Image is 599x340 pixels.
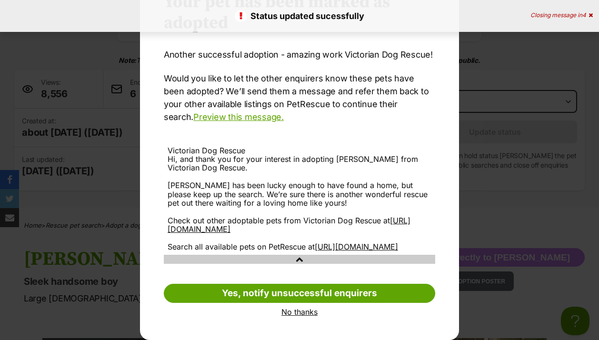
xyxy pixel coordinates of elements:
[164,284,435,303] a: Yes, notify unsuccessful enquirers
[530,12,593,19] div: Closing message in
[315,242,398,251] a: [URL][DOMAIN_NAME]
[168,216,410,234] a: [URL][DOMAIN_NAME]
[164,72,435,123] p: Would you like to let the other enquirers know these pets have been adopted? We’ll send them a me...
[168,146,245,155] span: Victorian Dog Rescue
[10,10,589,22] p: Status updated sucessfully
[193,112,284,122] a: Preview this message.
[164,48,435,61] p: Another successful adoption - amazing work Victorian Dog Rescue!
[164,308,435,316] a: No thanks
[582,11,586,19] span: 4
[168,155,431,251] div: Hi, and thank you for your interest in adopting [PERSON_NAME] from Victorian Dog Rescue. [PERSON_...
